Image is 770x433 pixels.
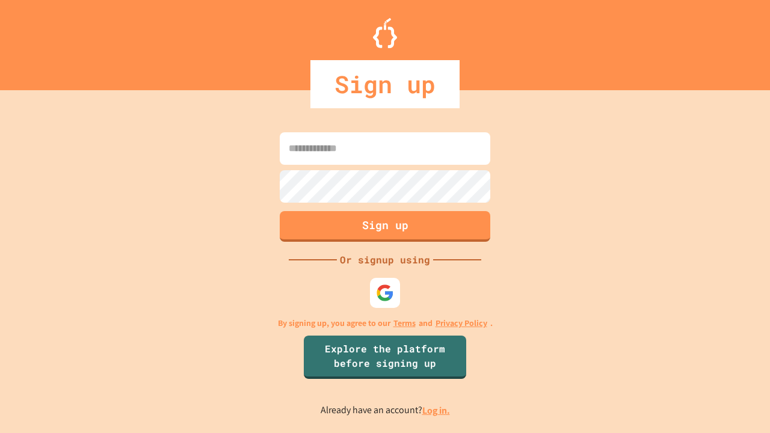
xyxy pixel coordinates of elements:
[436,317,487,330] a: Privacy Policy
[337,253,433,267] div: Or signup using
[310,60,460,108] div: Sign up
[422,404,450,417] a: Log in.
[376,284,394,302] img: google-icon.svg
[670,333,758,384] iframe: chat widget
[373,18,397,48] img: Logo.svg
[393,317,416,330] a: Terms
[278,317,493,330] p: By signing up, you agree to our and .
[304,336,466,379] a: Explore the platform before signing up
[719,385,758,421] iframe: chat widget
[321,403,450,418] p: Already have an account?
[280,211,490,242] button: Sign up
